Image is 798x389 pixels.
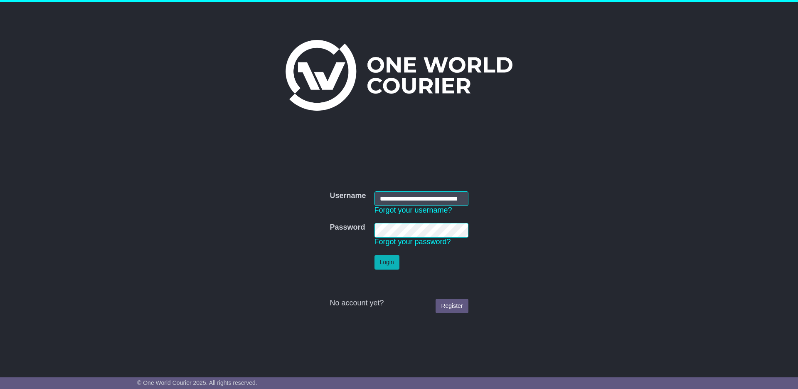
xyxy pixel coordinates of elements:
label: Password [330,223,365,232]
a: Forgot your username? [374,206,452,214]
label: Username [330,191,366,201]
span: © One World Courier 2025. All rights reserved. [137,379,257,386]
button: Login [374,255,399,270]
img: One World [286,40,512,111]
a: Register [436,299,468,313]
a: Forgot your password? [374,238,451,246]
div: No account yet? [330,299,468,308]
